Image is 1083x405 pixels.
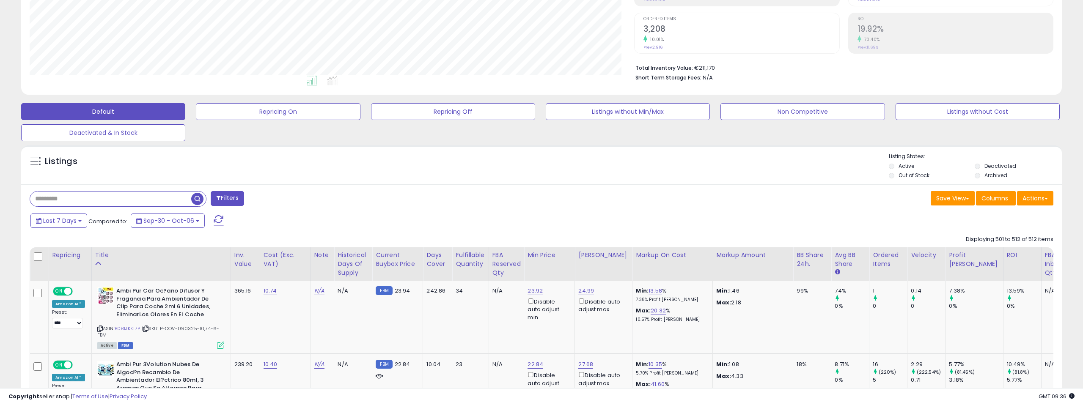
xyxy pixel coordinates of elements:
[371,103,535,120] button: Repricing Off
[1039,392,1075,400] span: 2025-10-14 09:36 GMT
[835,251,866,268] div: Avg BB Share
[651,306,666,315] a: 20.32
[984,162,1016,170] label: Deactivated
[578,287,594,295] a: 24.99
[528,287,543,295] a: 23.92
[632,247,713,281] th: The percentage added to the cost of goods (COGS) that forms the calculator for Min & Max prices.
[636,297,706,303] p: 7.38% Profit [PERSON_NAME]
[636,307,706,323] div: %
[976,191,1016,205] button: Columns
[1007,376,1041,384] div: 5.77%
[896,103,1060,120] button: Listings without Cost
[636,287,649,295] b: Min:
[1045,361,1067,368] div: N/A
[21,124,185,141] button: Deactivated & In Stock
[338,251,368,277] div: Historical Days Of Supply
[1012,369,1029,375] small: (81.8%)
[110,392,147,400] a: Privacy Policy
[858,24,1053,36] h2: 19.92%
[456,287,482,295] div: 34
[118,342,133,349] span: FBM
[858,45,878,50] small: Prev: 11.69%
[835,268,840,276] small: Avg BB Share.
[643,24,839,36] h2: 3,208
[314,287,324,295] a: N/A
[835,287,869,295] div: 74%
[911,251,942,260] div: Velocity
[966,235,1053,244] div: Displaying 501 to 512 of 512 items
[911,376,945,384] div: 0.71
[643,17,839,22] span: Ordered Items
[720,103,885,120] button: Non Competitive
[949,287,1003,295] div: 7.38%
[314,251,331,260] div: Note
[716,372,786,380] p: 4.33
[43,216,77,225] span: Last 7 Days
[97,287,224,348] div: ASIN:
[30,213,87,228] button: Last 7 Days
[635,62,1047,72] li: €211,170
[8,393,147,401] div: seller snap | |
[911,361,945,368] div: 2.29
[911,287,945,295] div: 0.14
[71,361,85,369] span: OFF
[858,17,1053,22] span: ROI
[1007,302,1041,310] div: 0%
[97,325,220,338] span: | SKU: P-COV-090325-10,74-6-FBM
[376,251,419,268] div: Current Buybox Price
[131,213,205,228] button: Sep-30 - Oct-06
[578,360,593,369] a: 27.68
[797,287,825,295] div: 99%
[395,360,410,368] span: 22.84
[492,251,521,277] div: FBA Reserved Qty
[716,287,729,295] strong: Min:
[1017,191,1053,205] button: Actions
[955,369,975,375] small: (81.45%)
[861,36,880,43] small: 70.40%
[54,288,64,295] span: ON
[873,287,907,295] div: 1
[395,287,410,295] span: 23.94
[949,302,1003,310] div: 0%
[716,287,786,295] p: 1.46
[797,251,827,268] div: BB Share 24h.
[873,361,907,368] div: 16
[636,370,706,376] p: 5.70% Profit [PERSON_NAME]
[879,369,896,375] small: (220%)
[635,74,701,81] b: Short Term Storage Fees:
[899,162,914,170] label: Active
[116,361,219,402] b: Ambi Pur 3Volution Nubes De Algod?n Recambio De Ambientador El?ctrico 80ml, 3 Aromas Que Se Alter...
[917,369,941,375] small: (222.54%)
[426,287,445,295] div: 242.86
[636,360,649,368] b: Min:
[703,74,713,82] span: N/A
[984,172,1007,179] label: Archived
[1045,251,1070,277] div: FBA inbound Qty
[52,309,85,328] div: Preset:
[797,361,825,368] div: 18%
[716,251,789,260] div: Markup Amount
[52,374,85,381] div: Amazon AI *
[528,297,568,321] div: Disable auto adjust min
[52,251,88,260] div: Repricing
[1007,287,1041,295] div: 13.59%
[636,361,706,376] div: %
[492,361,518,368] div: N/A
[981,194,1008,202] span: Columns
[52,300,85,308] div: Amazon AI *
[143,216,194,225] span: Sep-30 - Oct-06
[835,376,869,384] div: 0%
[716,298,731,306] strong: Max:
[716,299,786,306] p: 2.18
[54,361,64,369] span: ON
[21,103,185,120] button: Default
[115,325,140,332] a: B081JKKT7P
[338,361,366,368] div: N/A
[647,36,664,43] small: 10.01%
[643,45,662,50] small: Prev: 2,916
[234,251,256,268] div: Inv. value
[546,103,710,120] button: Listings without Min/Max
[873,302,907,310] div: 0
[873,251,904,268] div: Ordered Items
[71,288,85,295] span: OFF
